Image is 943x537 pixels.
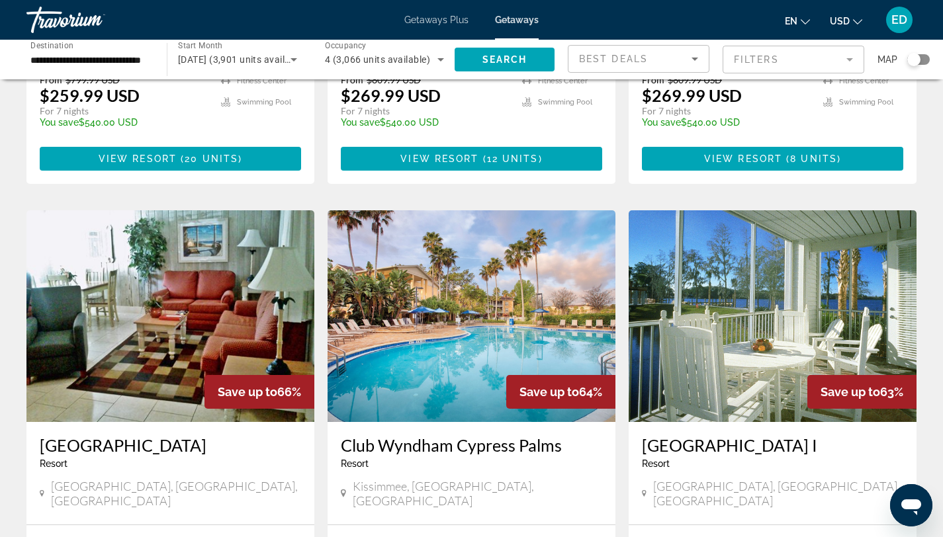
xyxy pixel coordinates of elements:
[642,147,903,171] button: View Resort(8 units)
[790,153,837,164] span: 8 units
[400,153,478,164] span: View Resort
[341,117,380,128] span: You save
[26,210,314,422] img: 0299I01L.jpg
[642,117,681,128] span: You save
[821,385,880,399] span: Save up to
[642,458,670,469] span: Resort
[495,15,539,25] a: Getaways
[579,54,648,64] span: Best Deals
[629,210,917,422] img: 3664O01X.jpg
[723,45,864,74] button: Filter
[506,375,615,409] div: 64%
[785,16,797,26] span: en
[839,98,893,106] span: Swimming Pool
[204,375,314,409] div: 66%
[877,50,897,69] span: Map
[478,153,542,164] span: ( )
[185,153,238,164] span: 20 units
[40,117,79,128] span: You save
[66,74,120,85] span: $799.99 USD
[668,74,722,85] span: $809.99 USD
[890,484,932,526] iframe: Кнопка запуска окна обмена сообщениями
[237,77,287,85] span: Fitness Center
[455,48,555,71] button: Search
[653,479,903,508] span: [GEOGRAPHIC_DATA], [GEOGRAPHIC_DATA], [GEOGRAPHIC_DATA]
[839,77,889,85] span: Fitness Center
[177,153,242,164] span: ( )
[341,458,369,469] span: Resort
[487,153,539,164] span: 12 units
[26,3,159,37] a: Travorium
[341,435,602,455] a: Club Wyndham Cypress Palms
[341,85,441,105] p: $269.99 USD
[178,54,306,65] span: [DATE] (3,901 units available)
[579,51,698,67] mat-select: Sort by
[40,74,62,85] span: From
[40,458,67,469] span: Resort
[40,105,208,117] p: For 7 nights
[178,41,222,50] span: Start Month
[519,385,579,399] span: Save up to
[891,13,907,26] span: ED
[40,117,208,128] p: $540.00 USD
[807,375,917,409] div: 63%
[353,479,602,508] span: Kissimmee, [GEOGRAPHIC_DATA], [GEOGRAPHIC_DATA]
[341,74,363,85] span: From
[40,85,140,105] p: $259.99 USD
[642,85,742,105] p: $269.99 USD
[642,105,810,117] p: For 7 nights
[328,210,615,422] img: 3995O01X.jpg
[30,40,73,50] span: Destination
[40,147,301,171] button: View Resort(20 units)
[218,385,277,399] span: Save up to
[830,11,862,30] button: Change currency
[538,98,592,106] span: Swimming Pool
[325,54,430,65] span: 4 (3,066 units available)
[882,6,917,34] button: User Menu
[482,54,527,65] span: Search
[642,74,664,85] span: From
[341,117,509,128] p: $540.00 USD
[237,98,291,106] span: Swimming Pool
[830,16,850,26] span: USD
[51,479,301,508] span: [GEOGRAPHIC_DATA], [GEOGRAPHIC_DATA], [GEOGRAPHIC_DATA]
[538,77,588,85] span: Fitness Center
[341,147,602,171] button: View Resort(12 units)
[367,74,421,85] span: $809.99 USD
[642,435,903,455] a: [GEOGRAPHIC_DATA] I
[99,153,177,164] span: View Resort
[341,105,509,117] p: For 7 nights
[40,435,301,455] a: [GEOGRAPHIC_DATA]
[325,41,367,50] span: Occupancy
[785,11,810,30] button: Change language
[404,15,469,25] a: Getaways Plus
[704,153,782,164] span: View Resort
[782,153,841,164] span: ( )
[642,117,810,128] p: $540.00 USD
